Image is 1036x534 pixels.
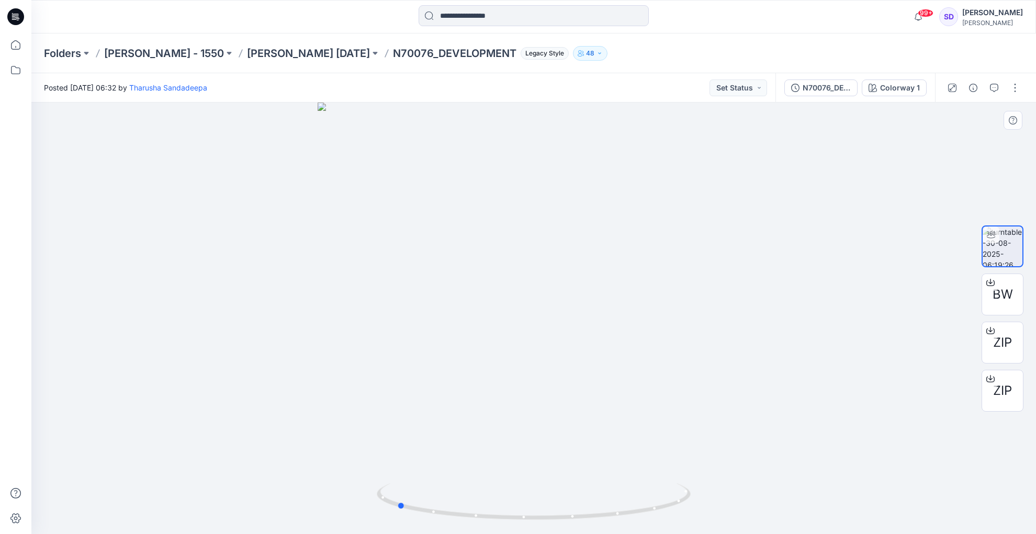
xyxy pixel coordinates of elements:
div: [PERSON_NAME] [962,19,1023,27]
button: Details [965,79,982,96]
span: BW [993,285,1013,304]
div: [PERSON_NAME] [962,6,1023,19]
span: Posted [DATE] 06:32 by [44,82,207,93]
div: SD [939,7,958,26]
button: 48 [573,46,607,61]
p: N70076_DEVELOPMENT [393,46,516,61]
button: N70076_DEVELOPMENT [784,79,858,96]
div: N70076_DEVELOPMENT [803,82,851,94]
a: Tharusha Sandadeepa [129,83,207,92]
button: Colorway 1 [862,79,927,96]
div: Colorway 1 [880,82,920,94]
img: turntable-30-08-2025-06:19:26 [983,226,1022,266]
span: 99+ [918,9,933,17]
p: 48 [586,48,594,59]
a: Folders [44,46,81,61]
a: [PERSON_NAME] - 1550 [104,46,224,61]
span: Legacy Style [521,47,569,60]
span: ZIP [993,381,1012,400]
span: ZIP [993,333,1012,352]
button: Legacy Style [516,46,569,61]
a: [PERSON_NAME] [DATE] [247,46,370,61]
